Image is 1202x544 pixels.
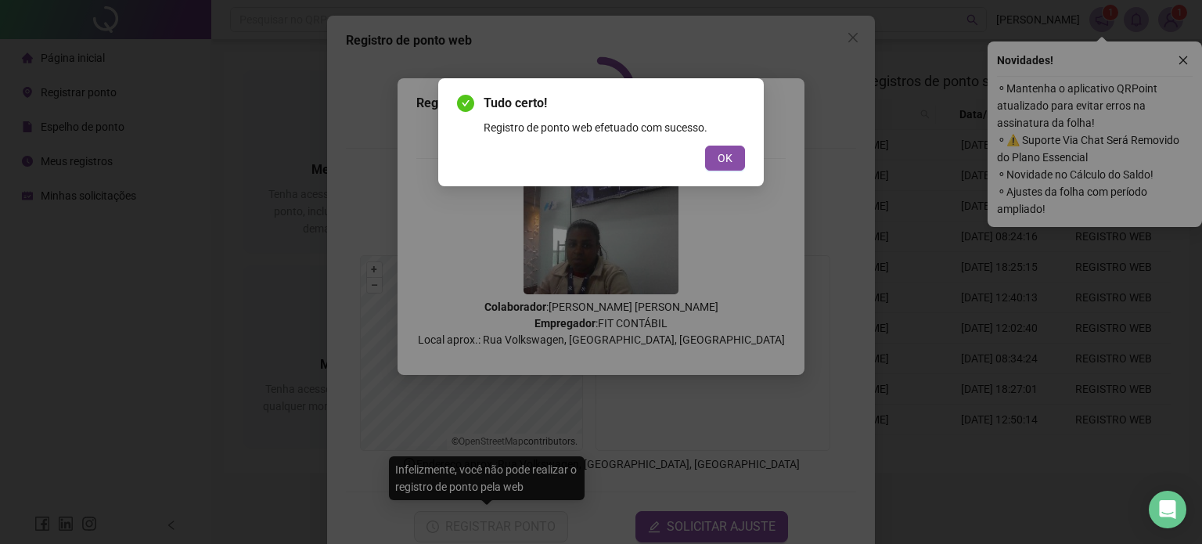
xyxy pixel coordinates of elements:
button: OK [705,146,745,171]
span: check-circle [457,95,474,112]
div: Registro de ponto web efetuado com sucesso. [484,119,745,136]
span: OK [718,150,732,167]
span: Tudo certo! [484,94,745,113]
div: Open Intercom Messenger [1149,491,1186,528]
